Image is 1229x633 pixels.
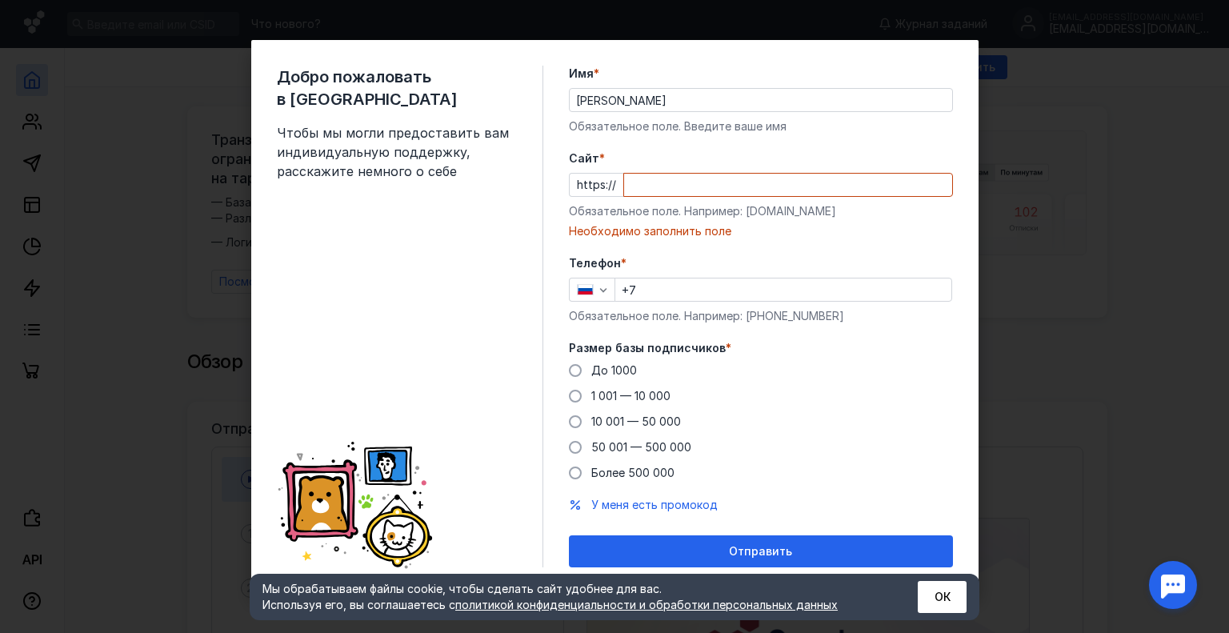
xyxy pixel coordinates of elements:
div: Обязательное поле. Например: [PHONE_NUMBER] [569,308,953,324]
span: У меня есть промокод [591,498,718,511]
div: Обязательное поле. Например: [DOMAIN_NAME] [569,203,953,219]
button: ОК [918,581,967,613]
span: Имя [569,66,594,82]
span: Отправить [729,545,792,559]
button: У меня есть промокод [591,497,718,513]
span: 10 001 — 50 000 [591,415,681,428]
div: Мы обрабатываем файлы cookie, чтобы сделать сайт удобнее для вас. Используя его, вы соглашаетесь c [262,581,879,613]
a: политикой конфиденциальности и обработки персональных данных [455,598,838,611]
span: Чтобы мы могли предоставить вам индивидуальную поддержку, расскажите немного о себе [277,123,517,181]
span: 1 001 — 10 000 [591,389,671,403]
div: Необходимо заполнить поле [569,223,953,239]
span: До 1000 [591,363,637,377]
button: Отправить [569,535,953,567]
span: Cайт [569,150,599,166]
span: Более 500 000 [591,466,675,479]
span: Телефон [569,255,621,271]
div: Обязательное поле. Введите ваше имя [569,118,953,134]
span: Добро пожаловать в [GEOGRAPHIC_DATA] [277,66,517,110]
span: 50 001 — 500 000 [591,440,691,454]
span: Размер базы подписчиков [569,340,726,356]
